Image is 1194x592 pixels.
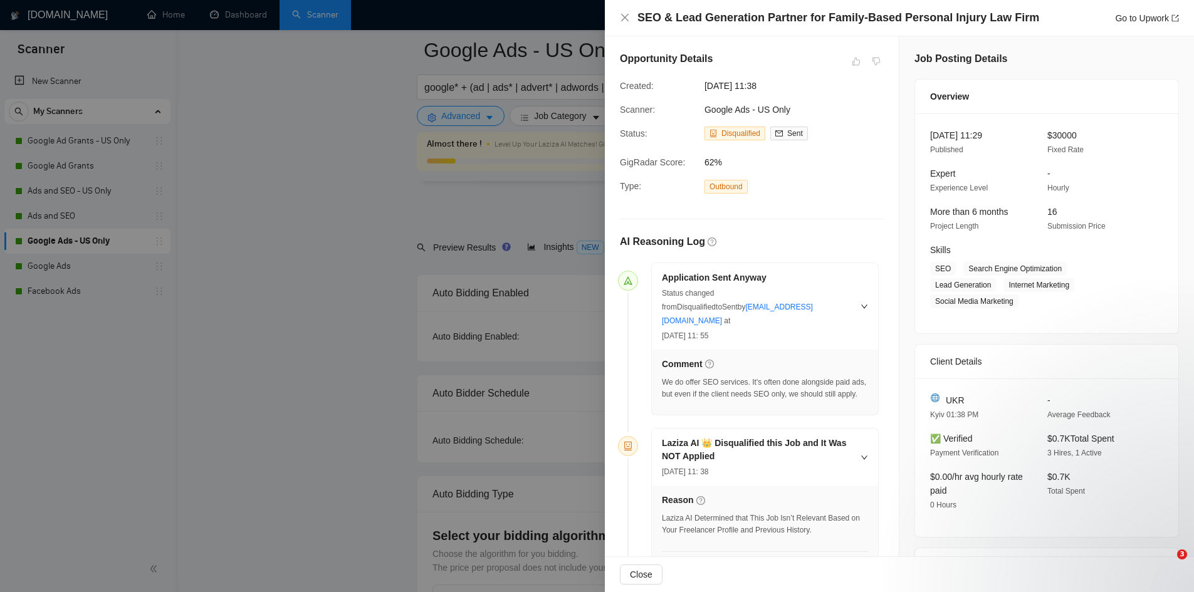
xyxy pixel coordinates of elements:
[930,410,978,419] span: Kyiv 01:38 PM
[1171,14,1179,22] span: export
[1115,13,1179,23] a: Go to Upworkexport
[722,303,738,311] span: Sent
[620,128,647,138] span: Status:
[1151,549,1181,579] iframe: Intercom live chat
[620,13,630,23] span: close
[930,501,956,509] span: 0 Hours
[930,262,956,276] span: SEO
[1047,184,1069,192] span: Hourly
[930,130,982,140] span: [DATE] 11:29
[620,51,713,66] h5: Opportunity Details
[946,393,965,407] span: UKR
[930,145,963,154] span: Published
[930,169,955,179] span: Expert
[1047,207,1057,217] span: 16
[630,568,652,581] span: Close
[1047,169,1050,179] span: -
[620,81,654,91] span: Created:
[930,278,996,292] span: Lead Generation
[1177,549,1187,559] span: 3
[705,360,714,368] span: question-circle
[930,472,1023,496] span: $0.00/hr avg hourly rate paid
[1047,410,1111,419] span: Average Feedback
[1047,395,1050,405] span: -
[620,157,685,167] span: GigRadar Score:
[662,376,868,400] div: We do offer SEO services. It's often done alongside paid ads, but even if the client needs SEO on...
[930,245,951,255] span: Skills
[624,442,632,450] span: robot
[861,303,868,310] span: right
[930,434,973,444] span: ✅ Verified
[930,222,978,231] span: Project Length
[704,105,790,115] span: Google Ads - US Only
[930,90,969,103] span: Overview
[724,316,730,325] span: at
[662,467,708,476] span: [DATE] 11: 38
[721,129,760,138] span: Disqualified
[662,289,714,311] span: Status changed from
[620,105,655,115] span: Scanner:
[930,345,1163,378] div: Client Details
[930,184,988,192] span: Experience Level
[620,181,641,191] span: Type:
[930,449,998,457] span: Payment Verification
[738,303,746,311] span: by
[1047,130,1077,140] span: $30000
[914,51,1007,66] h5: Job Posting Details
[931,393,940,402] img: 🌐
[930,207,1008,217] span: More than 6 months
[624,276,632,285] span: send
[1047,449,1102,457] span: 3 Hires, 1 Active
[662,271,853,284] h5: Application Sent Anyway
[620,234,705,249] h5: AI Reasoning Log
[710,130,717,137] span: robot
[704,180,748,194] span: Outbound
[716,303,722,311] span: to
[696,496,705,505] span: question-circle
[620,13,630,23] button: Close
[662,331,708,340] span: [DATE] 11: 55
[787,129,803,138] span: Sent
[704,79,893,93] span: [DATE] 11:38
[637,10,1039,26] h4: SEO & Lead Generation Partner for Family-Based Personal Injury Law Firm
[963,262,1067,276] span: Search Engine Optimization
[662,512,868,536] div: Laziza AI Determined that This Job Isn’t Relevant Based on Your Freelancer Profile and Previous H...
[704,155,893,169] span: 62%
[861,454,868,461] span: right
[930,294,1019,308] span: Social Media Marketing
[775,130,783,137] span: mail
[1047,145,1084,154] span: Fixed Rate
[620,564,662,584] button: Close
[1047,222,1106,231] span: Submission Price
[662,494,694,507] h5: Reason
[708,237,716,246] span: question-circle
[1003,278,1074,292] span: Internet Marketing
[677,303,716,311] span: Disqualified
[662,358,703,371] h5: Comment
[662,437,853,463] h5: Laziza AI 👑 Disqualified this Job and It Was NOT Applied
[930,548,1163,582] div: Job Description
[1047,434,1114,444] span: $0.7K Total Spent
